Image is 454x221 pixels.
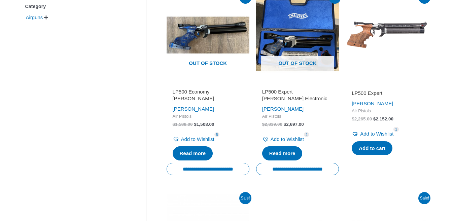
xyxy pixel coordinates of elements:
h2: LP500 Expert [PERSON_NAME] Electronic [262,88,333,102]
bdi: 1,508.00 [194,122,214,127]
a: Airguns [25,14,44,20]
span: Sale! [239,192,251,204]
span: $ [262,122,265,127]
span: Airguns [25,12,44,23]
iframe: Customer reviews powered by Trustpilot [173,80,243,88]
bdi: 2,152.00 [373,116,393,121]
bdi: 2,839.00 [262,122,282,127]
span: 5 [214,132,220,137]
a: Read more about “LP500 Expert Blue Angel Electronic” [262,146,303,160]
a: Add to Wishlist [352,129,393,139]
span: Air Pistols [173,114,243,119]
a: [PERSON_NAME] [262,106,304,112]
span: Add to Wishlist [181,136,214,142]
h2: LP500 Expert [352,90,422,97]
h2: LP500 Economy [PERSON_NAME] [173,88,243,102]
bdi: 1,588.00 [173,122,193,127]
span: Air Pistols [352,108,422,114]
a: Add to Wishlist [262,135,304,144]
a: [PERSON_NAME] [352,101,393,106]
a: LP500 Economy [PERSON_NAME] [173,88,243,104]
bdi: 2,265.00 [352,116,372,121]
span:  [44,15,48,20]
span: $ [194,122,197,127]
span: $ [284,122,286,127]
span: $ [173,122,175,127]
a: Add to cart: “LP500 Expert” [352,141,392,155]
iframe: Customer reviews powered by Trustpilot [352,80,422,88]
span: Add to Wishlist [271,136,304,142]
span: 1 [393,127,399,132]
a: LP500 Expert [PERSON_NAME] Electronic [262,88,333,104]
span: $ [352,116,354,121]
span: Add to Wishlist [360,131,393,137]
bdi: 2,697.00 [284,122,304,127]
span: Out of stock [172,56,244,71]
a: LP500 Expert [352,90,422,99]
a: [PERSON_NAME] [173,106,214,112]
span: Sale! [418,192,430,204]
iframe: Customer reviews powered by Trustpilot [262,80,333,88]
span: $ [373,116,376,121]
div: Category [25,2,126,11]
span: Out of stock [261,56,334,71]
a: Add to Wishlist [173,135,214,144]
a: Read more about “LP500 Economy Blue Angel” [173,146,213,160]
span: 2 [304,132,309,137]
span: Air Pistols [262,114,333,119]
